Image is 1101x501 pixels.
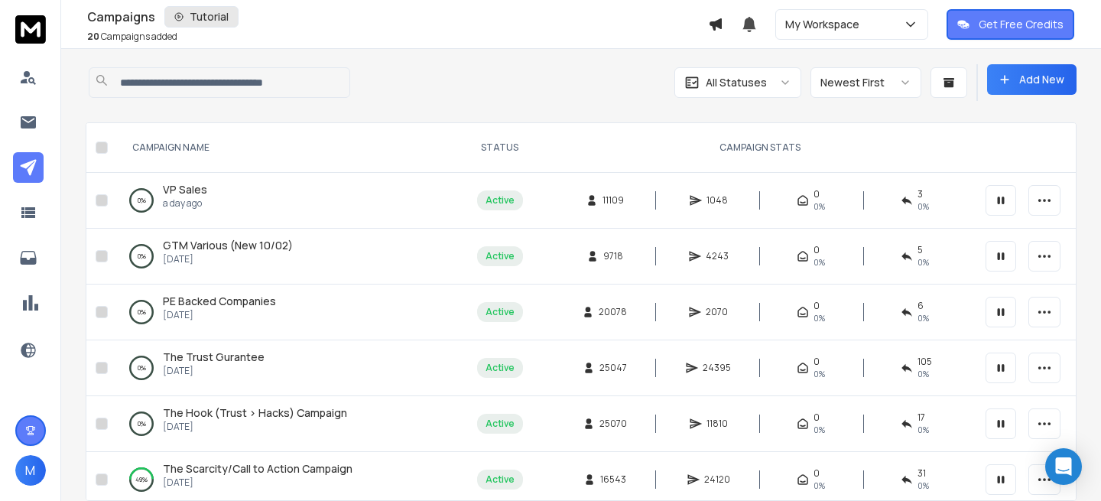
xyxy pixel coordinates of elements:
[138,416,146,431] p: 0 %
[810,67,921,98] button: Newest First
[917,312,929,324] span: 0 %
[979,17,1064,32] p: Get Free Credits
[814,200,825,213] span: 0%
[602,194,624,207] span: 11109
[917,256,929,268] span: 0 %
[486,362,515,374] div: Active
[814,368,825,380] span: 0%
[114,340,456,396] td: 0%The Trust Gurantee[DATE]
[163,309,276,321] p: [DATE]
[987,64,1077,95] button: Add New
[706,194,728,207] span: 1048
[814,424,825,436] span: 0%
[138,193,146,208] p: 0 %
[917,188,923,200] span: 3
[706,306,728,318] span: 2070
[163,405,347,421] a: The Hook (Trust > Hacks) Campaign
[814,188,820,200] span: 0
[703,362,731,374] span: 24395
[163,253,293,265] p: [DATE]
[163,365,265,377] p: [DATE]
[917,244,923,256] span: 5
[706,418,728,430] span: 11810
[15,455,46,486] button: M
[814,412,820,424] span: 0
[814,356,820,368] span: 0
[87,30,99,43] span: 20
[138,360,146,376] p: 0 %
[456,123,543,173] th: STATUS
[917,300,924,312] span: 6
[599,362,627,374] span: 25047
[163,477,352,489] p: [DATE]
[138,304,146,320] p: 0 %
[163,461,352,477] a: The Scarcity/Call to Action Campaign
[163,350,265,364] span: The Trust Gurantee
[814,300,820,312] span: 0
[164,6,239,28] button: Tutorial
[114,396,456,452] td: 0%The Hook (Trust > Hacks) Campaign[DATE]
[917,467,926,480] span: 31
[163,350,265,365] a: The Trust Gurantee
[814,256,825,268] span: 0%
[114,229,456,285] td: 0%GTM Various (New 10/02)[DATE]
[785,17,866,32] p: My Workspace
[135,472,148,487] p: 49 %
[163,182,207,197] a: VP Sales
[486,418,515,430] div: Active
[947,9,1074,40] button: Get Free Credits
[917,368,929,380] span: 0 %
[163,238,293,253] a: GTM Various (New 10/02)
[163,421,347,433] p: [DATE]
[600,473,626,486] span: 16543
[486,473,515,486] div: Active
[814,480,825,492] span: 0%
[814,244,820,256] span: 0
[543,123,976,173] th: CAMPAIGN STATS
[706,75,767,90] p: All Statuses
[163,294,276,308] span: PE Backed Companies
[163,238,293,252] span: GTM Various (New 10/02)
[114,173,456,229] td: 0%VP Salesa day ago
[917,200,929,213] span: 0 %
[599,418,627,430] span: 25070
[87,31,177,43] p: Campaigns added
[1045,448,1082,485] div: Open Intercom Messenger
[486,250,515,262] div: Active
[917,356,932,368] span: 105
[486,194,515,207] div: Active
[704,473,730,486] span: 24120
[917,480,929,492] span: 0 %
[599,306,627,318] span: 20078
[163,182,207,197] span: VP Sales
[87,6,708,28] div: Campaigns
[814,467,820,480] span: 0
[706,250,729,262] span: 4243
[163,197,207,210] p: a day ago
[917,412,925,424] span: 17
[603,250,623,262] span: 9718
[114,123,456,173] th: CAMPAIGN NAME
[814,312,825,324] span: 0%
[138,249,146,264] p: 0 %
[114,285,456,340] td: 0%PE Backed Companies[DATE]
[917,424,929,436] span: 0 %
[163,294,276,309] a: PE Backed Companies
[163,405,347,420] span: The Hook (Trust > Hacks) Campaign
[486,306,515,318] div: Active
